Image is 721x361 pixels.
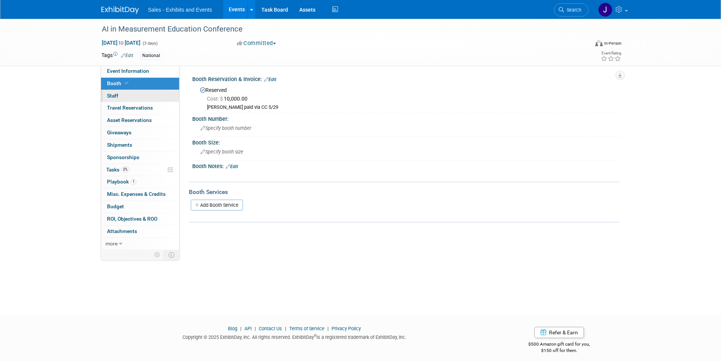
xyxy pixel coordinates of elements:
span: (3 days) [142,41,158,46]
a: Staff [101,90,179,102]
span: Budget [107,203,124,209]
span: Asset Reservations [107,117,152,123]
span: Specify booth number [201,125,251,131]
span: Specify booth size [201,149,243,155]
div: Booth Services [189,188,620,196]
div: Event Rating [601,51,621,55]
a: Terms of Service [289,326,324,331]
span: ROI, Objectives & ROO [107,216,157,222]
span: Attachments [107,228,137,234]
span: 0% [121,167,130,172]
span: | [253,326,258,331]
span: Sales - Exhibits and Events [148,7,212,13]
a: Budget [101,201,179,213]
div: $150 off for them. [499,347,620,354]
a: Sponsorships [101,152,179,164]
a: Edit [264,77,276,82]
a: Tasks0% [101,164,179,176]
a: Event Information [101,65,179,77]
a: API [244,326,252,331]
div: Booth Notes: [192,161,620,170]
div: In-Person [604,41,621,46]
a: Privacy Policy [332,326,361,331]
span: Travel Reservations [107,105,153,111]
span: Misc. Expenses & Credits [107,191,166,197]
a: Playbook1 [101,176,179,188]
span: Staff [107,93,118,99]
span: Giveaways [107,129,131,135]
button: Committed [234,39,279,47]
div: Event Format [544,39,621,50]
img: Format-Inperson.png [595,40,603,46]
span: Shipments [107,142,132,148]
a: Edit [121,53,133,58]
a: Contact Us [259,326,282,331]
a: Asset Reservations [101,114,179,126]
div: National [140,52,162,60]
div: Booth Size: [192,137,620,146]
a: Booth [101,78,179,90]
div: Copyright © 2025 ExhibitDay, Inc. All rights reserved. ExhibitDay is a registered trademark of Ex... [101,332,487,341]
sup: ® [314,334,317,338]
a: Refer & Earn [534,327,584,338]
span: | [238,326,243,331]
span: Playbook [107,179,136,185]
img: Joe Quinn [598,3,612,17]
div: Booth Number: [192,113,620,123]
span: | [283,326,288,331]
span: Event Information [107,68,149,74]
span: Booth [107,80,130,86]
span: Search [564,7,581,13]
span: 1 [131,179,136,185]
span: Tasks [106,167,130,173]
a: Search [554,3,588,17]
div: AI in Measurement Education Conference [99,23,577,36]
div: $500 Amazon gift card for you, [499,336,620,353]
a: Attachments [101,226,179,238]
a: Giveaways [101,127,179,139]
div: Reserved [198,84,614,111]
span: [DATE] [DATE] [101,39,141,46]
a: Misc. Expenses & Credits [101,188,179,200]
span: to [118,40,125,46]
span: | [326,326,330,331]
span: Cost: $ [207,96,224,102]
a: Blog [228,326,237,331]
i: Booth reservation complete [125,81,128,85]
div: [PERSON_NAME] paid via CC 5/29 [207,104,614,111]
div: Booth Reservation & Invoice: [192,74,620,83]
a: Shipments [101,139,179,151]
td: Toggle Event Tabs [164,250,179,260]
a: Travel Reservations [101,102,179,114]
img: ExhibitDay [101,6,139,14]
a: Edit [226,164,238,169]
a: Add Booth Service [191,200,243,211]
span: Sponsorships [107,154,139,160]
span: more [106,241,118,247]
td: Personalize Event Tab Strip [151,250,164,260]
a: more [101,238,179,250]
td: Tags [101,51,133,60]
span: 10,000.00 [207,96,250,102]
a: ROI, Objectives & ROO [101,213,179,225]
